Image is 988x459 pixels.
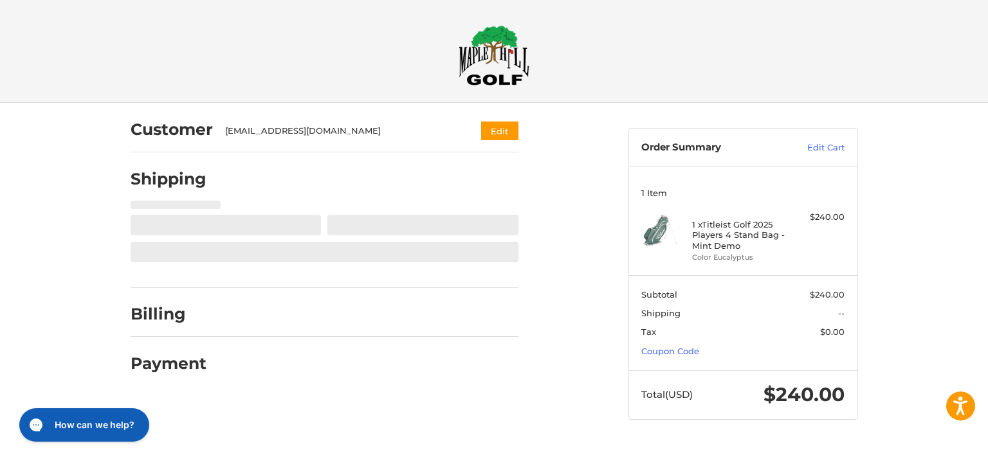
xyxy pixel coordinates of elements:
h2: Shipping [131,169,206,189]
h3: Order Summary [641,141,780,154]
span: -- [838,308,845,318]
span: Tax [641,327,656,337]
span: Total (USD) [641,388,693,401]
img: Maple Hill Golf [459,25,529,85]
span: $0.00 [820,327,845,337]
span: Shipping [641,308,681,318]
li: Color Eucalyptus [692,252,791,263]
h3: 1 Item [641,188,845,198]
div: $240.00 [794,211,845,224]
h4: 1 x Titleist Golf 2025 Players 4 Stand Bag - Mint Demo [692,219,791,251]
span: $240.00 [810,289,845,300]
iframe: Google Customer Reviews [882,424,988,459]
span: Subtotal [641,289,677,300]
div: [EMAIL_ADDRESS][DOMAIN_NAME] [225,125,456,138]
h2: Customer [131,120,213,139]
h2: Billing [131,304,206,324]
iframe: Gorgias live chat messenger [13,404,152,446]
a: Coupon Code [641,346,699,356]
button: Edit [481,122,518,140]
a: Edit Cart [780,141,845,154]
h2: Payment [131,354,206,373]
span: $240.00 [764,382,845,406]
